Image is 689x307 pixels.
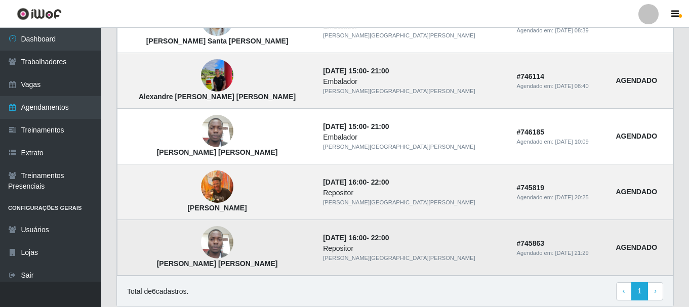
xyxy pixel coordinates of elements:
[323,234,367,242] time: [DATE] 16:00
[555,83,588,89] time: [DATE] 08:40
[555,194,588,200] time: [DATE] 20:25
[323,198,504,207] div: [PERSON_NAME][GEOGRAPHIC_DATA][PERSON_NAME]
[323,76,504,87] div: Embalador
[201,221,233,264] img: LOUIS CORNEILLE GBÈTOHO DOSSOU
[323,254,504,262] div: [PERSON_NAME][GEOGRAPHIC_DATA][PERSON_NAME]
[517,128,545,136] strong: # 746185
[323,178,367,186] time: [DATE] 16:00
[187,204,247,212] strong: [PERSON_NAME]
[323,122,367,130] time: [DATE] 15:00
[201,54,233,97] img: Alexandre Junior Scopel Malachias
[201,110,233,153] img: LOUIS CORNEILLE GBÈTOHO DOSSOU
[323,67,367,75] time: [DATE] 15:00
[616,188,657,196] strong: AGENDADO
[323,67,389,75] strong: -
[323,178,389,186] strong: -
[616,282,632,300] a: Previous
[157,148,278,156] strong: [PERSON_NAME] [PERSON_NAME]
[146,37,289,45] strong: [PERSON_NAME] Santa [PERSON_NAME]
[517,239,545,247] strong: # 745863
[323,143,504,151] div: [PERSON_NAME][GEOGRAPHIC_DATA][PERSON_NAME]
[555,139,588,145] time: [DATE] 10:09
[517,82,604,91] div: Agendado em:
[323,87,504,96] div: [PERSON_NAME][GEOGRAPHIC_DATA][PERSON_NAME]
[371,122,389,130] time: 21:00
[17,8,62,20] img: CoreUI Logo
[517,138,604,146] div: Agendado em:
[201,170,233,203] img: Fábio Pinheiro Diogo
[323,188,504,198] div: Repositor
[555,27,588,33] time: [DATE] 08:39
[323,31,504,40] div: [PERSON_NAME][GEOGRAPHIC_DATA][PERSON_NAME]
[647,282,663,300] a: Next
[616,132,657,140] strong: AGENDADO
[127,286,188,297] p: Total de 6 cadastros.
[623,287,625,295] span: ‹
[371,67,389,75] time: 21:00
[631,282,649,300] a: 1
[371,178,389,186] time: 22:00
[616,76,657,84] strong: AGENDADO
[323,132,504,143] div: Embalador
[517,184,545,192] strong: # 745819
[517,249,604,257] div: Agendado em:
[517,72,545,80] strong: # 746114
[371,234,389,242] time: 22:00
[616,282,663,300] nav: pagination
[323,122,389,130] strong: -
[323,234,389,242] strong: -
[616,243,657,251] strong: AGENDADO
[517,26,604,35] div: Agendado em:
[139,93,296,101] strong: Alexandre [PERSON_NAME] [PERSON_NAME]
[517,193,604,202] div: Agendado em:
[555,250,588,256] time: [DATE] 21:29
[323,243,504,254] div: Repositor
[157,259,278,268] strong: [PERSON_NAME] [PERSON_NAME]
[654,287,657,295] span: ›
